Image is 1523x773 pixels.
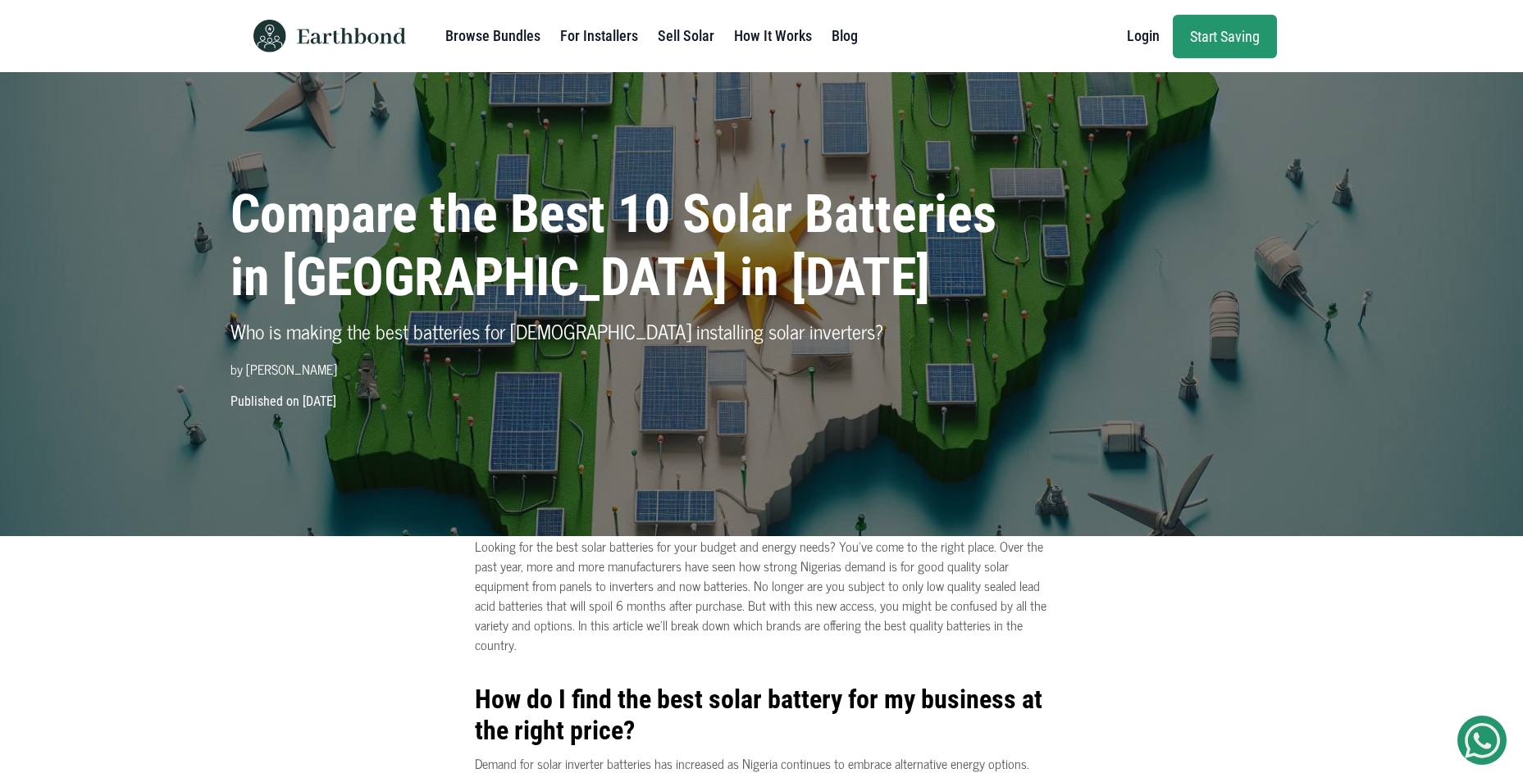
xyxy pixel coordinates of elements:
img: Get Started On Earthbond Via Whatsapp [1465,723,1500,758]
a: Browse Bundles [445,20,540,52]
img: Earthbond icon logo [247,20,293,52]
a: How It Works [734,20,812,52]
p: Looking for the best solar batteries for your budget and energy needs? You've come to the right p... [475,536,1049,654]
a: Login [1127,20,1160,52]
h1: Compare the Best 10 Solar Batteries in [GEOGRAPHIC_DATA] in [DATE] [230,184,1023,310]
p: Published on [DATE] [221,392,1303,412]
a: Start Saving [1173,15,1277,58]
img: Earthbond text logo [297,28,406,44]
a: Earthbond icon logo Earthbond text logo [247,7,406,66]
b: How do I find the best solar battery for my business at the right price? [475,684,1042,746]
a: Sell Solar [658,20,714,52]
a: Blog [832,20,858,52]
p: Who is making the best batteries for [DEMOGRAPHIC_DATA] installing solar inverters? [230,316,1023,346]
a: For Installers [560,20,638,52]
p: by [PERSON_NAME] [230,359,1023,379]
